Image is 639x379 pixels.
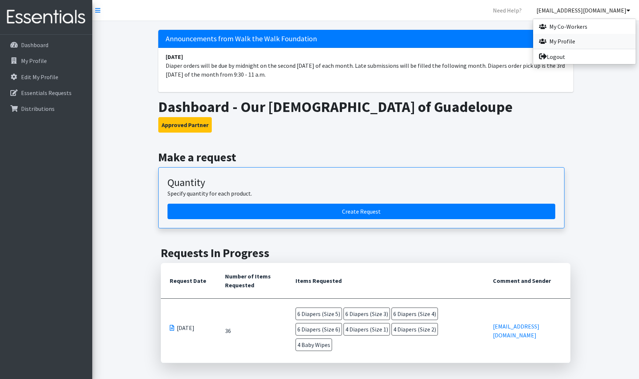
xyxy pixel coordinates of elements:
[343,308,390,320] span: 6 Diapers (Size 3)
[391,323,438,336] span: 4 Diapers (Size 2)
[216,299,287,363] td: 36
[533,34,636,49] a: My Profile
[296,323,342,336] span: 6 Diapers (Size 6)
[533,49,636,64] a: Logout
[343,323,390,336] span: 4 Diapers (Size 1)
[3,53,89,68] a: My Profile
[21,105,55,112] p: Distributions
[21,41,48,49] p: Dashboard
[161,263,216,299] th: Request Date
[158,117,212,133] button: Approved Partner
[493,323,539,339] a: [EMAIL_ADDRESS][DOMAIN_NAME]
[3,5,89,29] img: HumanEssentials
[21,73,58,81] p: Edit My Profile
[484,263,570,299] th: Comment and Sender
[3,101,89,116] a: Distributions
[177,323,194,332] span: [DATE]
[531,3,636,18] a: [EMAIL_ADDRESS][DOMAIN_NAME]
[158,48,573,83] li: Diaper orders will be due by midnight on the second [DATE] of each month. Late submissions will b...
[3,85,89,100] a: Essentials Requests
[158,150,573,164] h2: Make a request
[167,176,555,189] h3: Quantity
[21,89,72,96] p: Essentials Requests
[296,338,332,351] span: 4 Baby Wipes
[296,308,342,320] span: 6 Diapers (Size 5)
[167,189,555,198] p: Specify quantity for each product.
[287,263,484,299] th: Items Requested
[487,3,528,18] a: Need Help?
[533,19,636,34] a: My Co-Workers
[167,204,555,219] a: Create a request by quantity
[158,98,573,116] h1: Dashboard - Our [DEMOGRAPHIC_DATA] of Guadeloupe
[391,308,438,320] span: 6 Diapers (Size 4)
[166,53,183,60] strong: [DATE]
[158,30,573,48] h5: Announcements from Walk the Walk Foundation
[3,70,89,84] a: Edit My Profile
[161,246,570,260] h2: Requests In Progress
[216,263,287,299] th: Number of Items Requested
[3,38,89,52] a: Dashboard
[21,57,47,64] p: My Profile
